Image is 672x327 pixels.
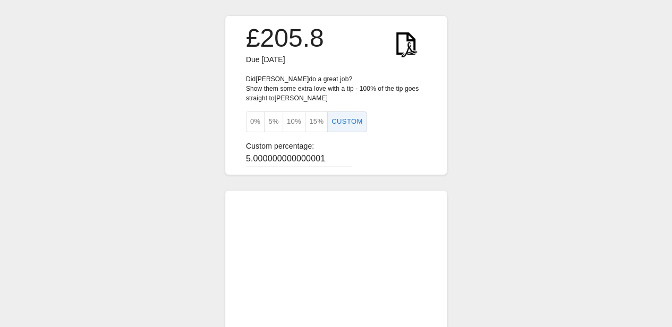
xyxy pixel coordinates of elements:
[246,111,265,132] button: 0%
[386,23,426,64] img: KWtEnYElUAjQEnRfPUW9W5ea6t5aBiGYRiGYRiGYRg1o9H4B2ScLFicwGxqAAAAAElFTkSuQmCC
[246,23,324,53] h3: £205.8
[327,111,367,132] button: Custom
[283,111,305,132] button: 10%
[246,74,426,103] p: Did [PERSON_NAME] do a great job? Show them some extra love with a tip - 100% of the tip goes str...
[246,141,426,152] p: Custom percentage:
[246,55,285,64] span: Due [DATE]
[264,111,283,132] button: 5%
[305,111,328,132] button: 15%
